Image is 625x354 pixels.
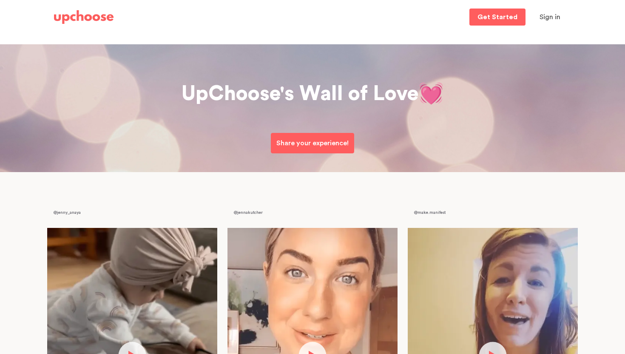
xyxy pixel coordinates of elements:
[54,210,81,215] span: @jenny_anaya
[234,210,263,215] span: @jennakutcher
[477,14,517,20] p: Get Started
[54,9,114,26] a: UpChoose
[271,133,354,153] a: Share your experience!
[469,9,526,26] a: Get Started
[414,210,446,215] span: @make.manifest
[54,10,114,24] img: UpChoose
[418,83,444,104] span: 💓
[529,9,571,26] button: Sign in
[182,83,418,104] span: UpChoose's Wall of Love
[276,138,349,148] p: Share your experience!
[540,14,560,20] span: Sign in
